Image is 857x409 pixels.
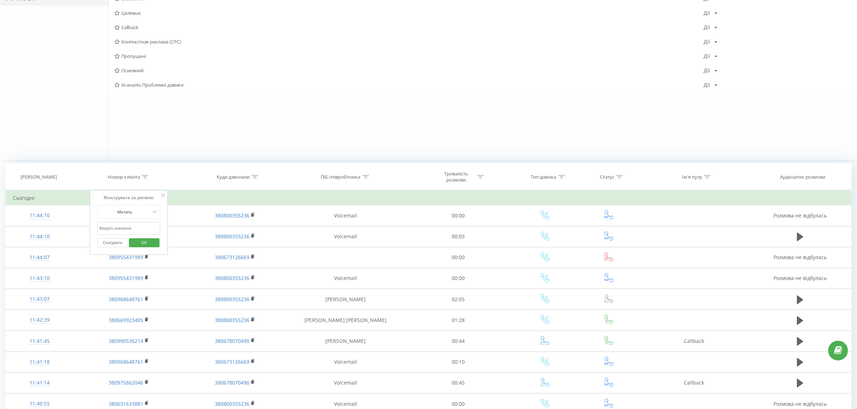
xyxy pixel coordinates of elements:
[109,296,143,303] a: 380968648761
[215,358,249,365] a: 380673126669
[13,313,66,327] div: 11:42:39
[704,82,710,87] div: Дії
[286,310,405,331] td: [PERSON_NAME] [PERSON_NAME]
[286,226,405,247] td: Voicemail
[109,400,143,407] a: 380631633881
[13,376,66,390] div: 11:41:14
[773,212,827,219] span: Розмова не відбулась
[286,351,405,372] td: Voicemail
[215,254,249,261] a: 380673126669
[13,271,66,285] div: 11:43:10
[773,254,827,261] span: Розмова не відбулась
[6,191,852,205] td: Сьогодні
[114,39,704,44] span: Контекстная реклама (CPC)
[405,268,511,289] td: 00:00
[134,237,154,248] span: OK
[13,208,66,222] div: 11:44:10
[639,372,749,393] td: Callback
[114,10,704,15] span: Целевые
[704,25,710,30] div: Дії
[405,247,511,268] td: 00:00
[321,174,361,180] div: ПІБ співробітника
[286,268,405,289] td: Voicemail
[97,238,128,247] button: Скасувати
[129,238,159,247] button: OK
[704,39,710,44] div: Дії
[286,289,405,310] td: [PERSON_NAME]
[109,337,143,344] a: 380990536214
[780,174,825,180] div: Аудіозапис розмови
[109,317,143,323] a: 380669923405
[704,68,710,73] div: Дії
[531,174,556,180] div: Тип дзвінка
[405,372,511,393] td: 00:45
[13,230,66,244] div: 11:44:10
[109,379,143,386] a: 380975862046
[13,355,66,369] div: 11:41:18
[217,174,250,180] div: Куди дзвонили
[21,174,57,180] div: [PERSON_NAME]
[215,400,249,407] a: 380800355236
[600,174,614,180] div: Статус
[405,331,511,351] td: 00:44
[437,171,475,183] div: Тривалість розмови
[109,275,143,281] a: 380955431989
[773,400,827,407] span: Розмова не відбулась
[109,358,143,365] a: 380968648761
[405,205,511,226] td: 00:00
[773,275,827,281] span: Розмова не відбулась
[97,222,161,235] input: Введіть значення
[114,68,704,73] span: Основний
[286,372,405,393] td: Voicemail
[405,351,511,372] td: 00:10
[704,54,710,59] div: Дії
[108,174,140,180] div: Номер клієнта
[215,379,249,386] a: 380678070490
[286,205,405,226] td: Voicemail
[639,331,749,351] td: Callback
[215,296,249,303] a: 380800355236
[13,251,66,265] div: 11:44:07
[215,317,249,323] a: 380800355236
[704,10,710,15] div: Дії
[286,331,405,351] td: [PERSON_NAME]
[114,54,704,59] span: Пропущені
[13,334,66,348] div: 11:41:45
[405,310,511,331] td: 01:28
[215,337,249,344] a: 380678070490
[405,289,511,310] td: 02:05
[97,194,161,201] div: Фільтрувати за умовою
[114,25,704,30] span: Callback
[215,233,249,240] a: 380800355236
[13,292,66,306] div: 11:43:07
[405,226,511,247] td: 00:03
[109,254,143,261] a: 380955431989
[114,82,704,87] span: AI-аналіз. Проблемні дзвінки
[215,212,249,219] a: 380800355236
[682,174,702,180] div: Ім'я пулу
[215,275,249,281] a: 380800355236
